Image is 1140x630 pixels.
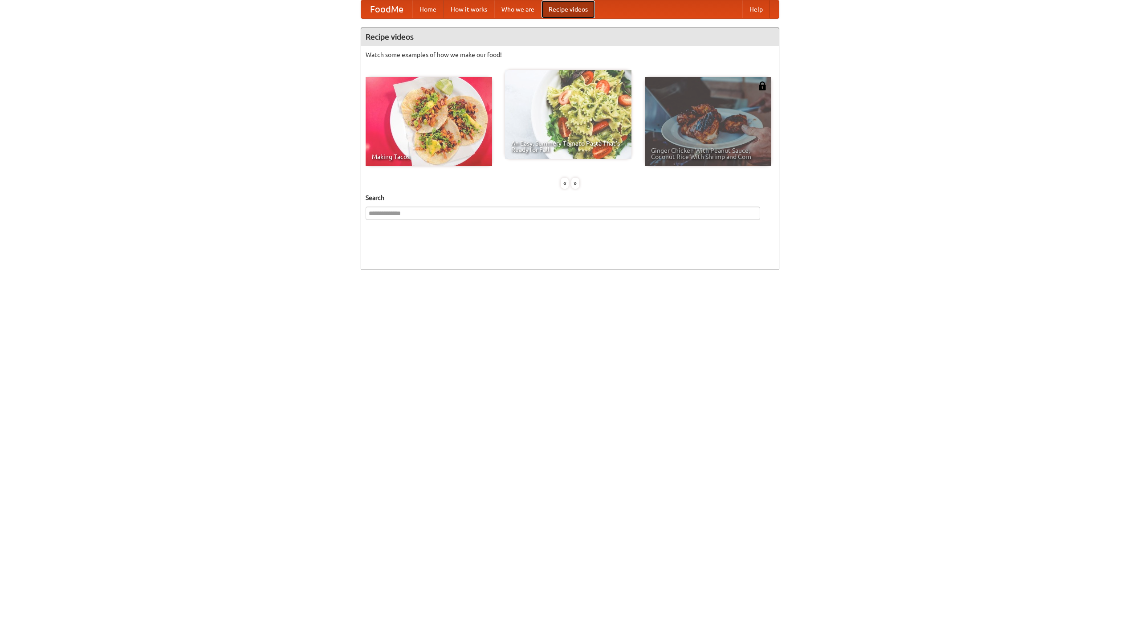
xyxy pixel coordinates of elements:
span: Making Tacos [372,154,486,160]
h5: Search [366,193,774,202]
a: An Easy, Summery Tomato Pasta That's Ready for Fall [505,70,631,159]
p: Watch some examples of how we make our food! [366,50,774,59]
h4: Recipe videos [361,28,779,46]
span: An Easy, Summery Tomato Pasta That's Ready for Fall [511,140,625,153]
div: » [571,178,579,189]
a: How it works [444,0,494,18]
a: Help [742,0,770,18]
a: Home [412,0,444,18]
a: Recipe videos [541,0,595,18]
div: « [561,178,569,189]
img: 483408.png [758,81,767,90]
a: FoodMe [361,0,412,18]
a: Who we are [494,0,541,18]
a: Making Tacos [366,77,492,166]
